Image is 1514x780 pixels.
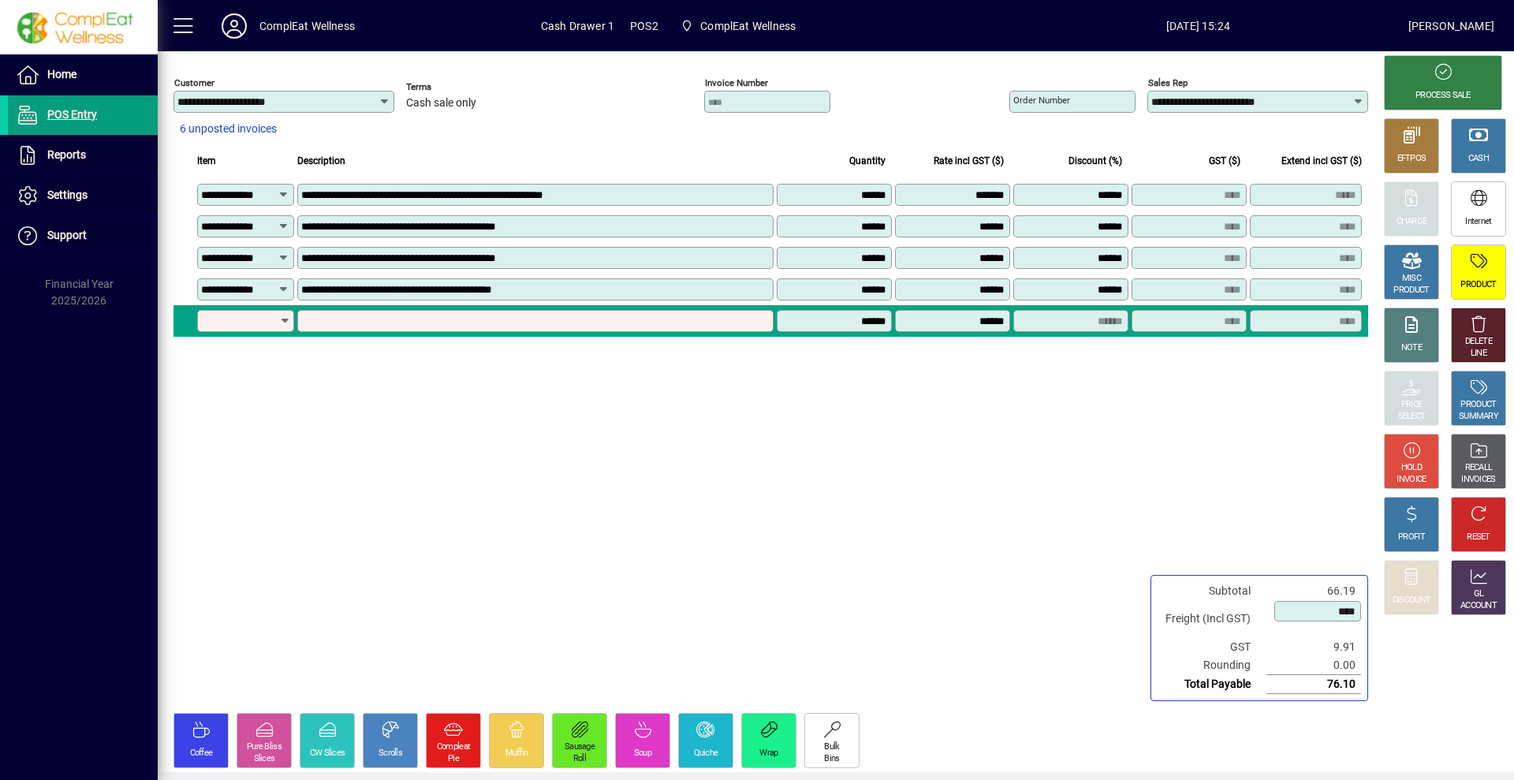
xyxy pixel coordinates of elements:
[565,741,595,753] div: Sausage
[1397,474,1426,486] div: INVOICE
[674,12,802,40] span: ComplEat Wellness
[630,13,658,39] span: POS2
[8,216,158,256] a: Support
[849,152,886,170] span: Quantity
[1393,595,1430,606] div: DISCOUNT
[1266,656,1361,675] td: 0.00
[505,748,528,759] div: Muffin
[700,13,796,39] span: ComplEat Wellness
[1158,638,1266,656] td: GST
[8,176,158,215] a: Settings
[437,741,470,753] div: Compleat
[1281,152,1362,170] span: Extend incl GST ($)
[1460,399,1496,411] div: PRODUCT
[1460,279,1496,291] div: PRODUCT
[1467,532,1490,543] div: RESET
[209,12,259,40] button: Profile
[47,68,76,80] span: Home
[1068,152,1122,170] span: Discount (%)
[573,753,586,765] div: Roll
[180,121,277,137] span: 6 unposted invoices
[705,77,768,88] mat-label: Invoice number
[247,741,282,753] div: Pure Bliss
[47,188,88,201] span: Settings
[1398,532,1425,543] div: PROFIT
[1401,399,1423,411] div: PRICE
[1397,216,1427,228] div: CHARGE
[1266,582,1361,600] td: 66.19
[824,753,839,765] div: Bins
[634,748,651,759] div: Soup
[47,229,87,241] span: Support
[259,13,355,39] div: ComplEat Wellness
[1158,600,1266,638] td: Freight (Incl GST)
[1158,675,1266,694] td: Total Payable
[1158,582,1266,600] td: Subtotal
[8,55,158,95] a: Home
[1408,13,1494,39] div: [PERSON_NAME]
[297,152,345,170] span: Description
[1209,152,1240,170] span: GST ($)
[173,115,283,144] button: 6 unposted invoices
[378,748,402,759] div: Scrolls
[1402,273,1421,285] div: MISC
[1397,153,1426,165] div: EFTPOS
[1266,638,1361,656] td: 9.91
[1158,656,1266,675] td: Rounding
[8,136,158,175] a: Reports
[47,148,86,161] span: Reports
[406,97,476,110] span: Cash sale only
[1465,216,1491,228] div: Internet
[1415,90,1471,102] div: PROCESS SALE
[1461,474,1495,486] div: INVOICES
[1398,411,1426,423] div: SELECT
[694,748,718,759] div: Quiche
[934,152,1004,170] span: Rate incl GST ($)
[1266,675,1361,694] td: 76.10
[1148,77,1188,88] mat-label: Sales rep
[988,13,1408,39] span: [DATE] 15:24
[310,748,345,759] div: CW Slices
[541,13,614,39] span: Cash Drawer 1
[1401,462,1422,474] div: HOLD
[1468,153,1489,165] div: CASH
[448,753,459,765] div: Pie
[190,748,213,759] div: Coffee
[254,753,275,765] div: Slices
[1465,336,1492,348] div: DELETE
[1465,462,1493,474] div: RECALL
[1459,411,1498,423] div: SUMMARY
[406,82,501,92] span: Terms
[1474,588,1484,600] div: GL
[1401,342,1422,354] div: NOTE
[1013,95,1070,106] mat-label: Order number
[197,152,216,170] span: Item
[1471,348,1486,360] div: LINE
[47,108,97,121] span: POS Entry
[1460,600,1497,612] div: ACCOUNT
[759,748,778,759] div: Wrap
[1393,285,1429,297] div: PRODUCT
[824,741,839,753] div: Bulk
[174,77,214,88] mat-label: Customer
